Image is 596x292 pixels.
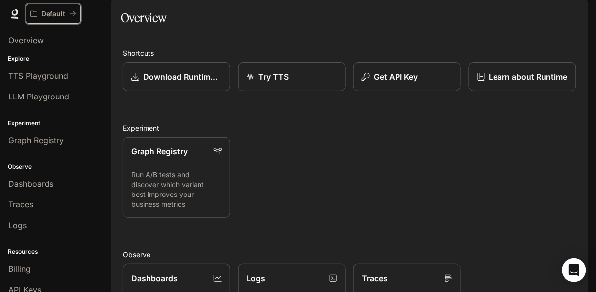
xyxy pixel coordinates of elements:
p: Learn about Runtime [489,71,568,83]
p: Download Runtime SDK [143,71,222,83]
a: Try TTS [238,62,346,91]
h2: Shortcuts [123,48,576,58]
button: Get API Key [353,62,461,91]
h2: Observe [123,249,576,260]
p: Dashboards [131,272,178,284]
a: Download Runtime SDK [123,62,230,91]
p: Run A/B tests and discover which variant best improves your business metrics [131,170,222,209]
p: Default [41,10,65,18]
p: Graph Registry [131,146,188,157]
div: Open Intercom Messenger [562,258,586,282]
p: Get API Key [374,71,418,83]
a: Graph RegistryRun A/B tests and discover which variant best improves your business metrics [123,137,230,218]
p: Logs [247,272,265,284]
button: All workspaces [26,4,81,24]
h2: Experiment [123,123,576,133]
p: Traces [362,272,388,284]
p: Try TTS [258,71,289,83]
h1: Overview [121,8,167,28]
a: Learn about Runtime [469,62,576,91]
